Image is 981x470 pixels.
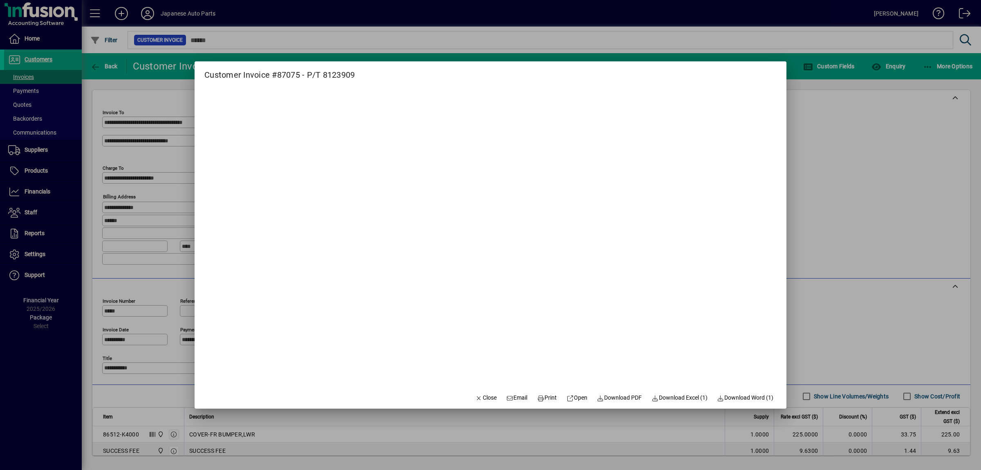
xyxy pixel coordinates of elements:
[597,394,642,402] span: Download PDF
[594,391,645,405] a: Download PDF
[534,391,560,405] button: Print
[506,394,528,402] span: Email
[195,61,365,81] h2: Customer Invoice #87075 - P/T 8123909
[714,391,777,405] button: Download Word (1)
[648,391,711,405] button: Download Excel (1)
[537,394,557,402] span: Print
[472,391,500,405] button: Close
[567,394,587,402] span: Open
[652,394,708,402] span: Download Excel (1)
[503,391,531,405] button: Email
[563,391,591,405] a: Open
[717,394,774,402] span: Download Word (1)
[475,394,497,402] span: Close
